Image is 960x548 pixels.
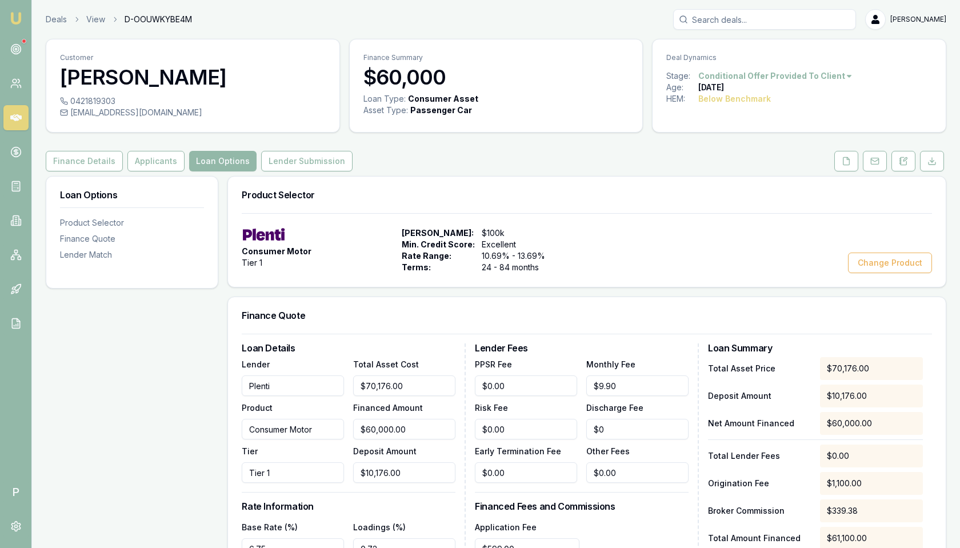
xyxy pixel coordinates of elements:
h3: Lender Fees [475,343,689,353]
div: $10,176.00 [820,385,923,407]
p: Total Amount Financed [708,533,811,544]
button: Finance Details [46,151,123,171]
span: Terms: [402,262,475,273]
div: Below Benchmark [698,93,771,105]
span: Excellent [482,239,557,250]
input: $ [353,375,455,396]
div: $60,000.00 [820,412,923,435]
button: Applicants [127,151,185,171]
img: emu-icon-u.png [9,11,23,25]
p: Broker Commission [708,505,811,517]
label: PPSR Fee [475,359,512,369]
a: Lender Submission [259,151,355,171]
span: $100k [482,227,557,239]
h3: Financed Fees and Commissions [475,502,689,511]
span: Tier 1 [242,257,262,269]
label: Application Fee [475,522,537,532]
input: $ [475,375,577,396]
div: Consumer Asset [408,93,478,105]
span: 10.69% - 13.69% [482,250,557,262]
div: Product Selector [60,217,204,229]
span: 24 - 84 months [482,262,557,273]
label: Discharge Fee [586,403,643,413]
label: Financed Amount [353,403,423,413]
button: Change Product [848,253,932,273]
div: Lender Match [60,249,204,261]
input: $ [353,419,455,439]
div: Age: [666,82,698,93]
h3: Loan Options [60,190,204,199]
div: 0421819303 [60,95,326,107]
input: $ [586,375,689,396]
button: Lender Submission [261,151,353,171]
div: $70,176.00 [820,357,923,380]
span: Rate Range: [402,250,475,262]
p: Customer [60,53,326,62]
input: $ [353,462,455,483]
p: Finance Summary [363,53,629,62]
h3: $60,000 [363,66,629,89]
nav: breadcrumb [46,14,192,25]
p: Deposit Amount [708,390,811,402]
div: $0.00 [820,445,923,467]
span: D-OOUWKYBE4M [125,14,192,25]
h3: Rate Information [242,502,455,511]
input: $ [586,462,689,483]
button: Loan Options [189,151,257,171]
a: Finance Details [46,151,125,171]
label: Loadings (%) [353,522,406,532]
label: Tier [242,446,258,456]
input: $ [475,462,577,483]
span: Min. Credit Score: [402,239,475,250]
div: $339.38 [820,499,923,522]
div: Finance Quote [60,233,204,245]
h3: Product Selector [242,190,932,199]
input: $ [475,419,577,439]
h3: Loan Details [242,343,455,353]
div: [EMAIL_ADDRESS][DOMAIN_NAME] [60,107,326,118]
div: HEM: [666,93,698,105]
p: Deal Dynamics [666,53,932,62]
label: Early Termination Fee [475,446,561,456]
h3: Loan Summary [708,343,923,353]
label: Lender [242,359,270,369]
span: P [3,479,29,505]
div: [DATE] [698,82,724,93]
p: Origination Fee [708,478,811,489]
span: Consumer Motor [242,246,311,257]
span: [PERSON_NAME]: [402,227,475,239]
p: Net Amount Financed [708,418,811,429]
h3: Finance Quote [242,311,932,320]
button: Conditional Offer Provided To Client [698,70,853,82]
input: Search deals [673,9,856,30]
input: $ [586,419,689,439]
a: Loan Options [187,151,259,171]
label: Product [242,403,273,413]
span: [PERSON_NAME] [890,15,946,24]
p: Total Lender Fees [708,450,811,462]
div: Asset Type : [363,105,408,116]
div: Passenger Car [410,105,472,116]
a: View [86,14,105,25]
div: $1,100.00 [820,472,923,495]
label: Deposit Amount [353,446,417,456]
label: Other Fees [586,446,630,456]
div: Stage: [666,70,698,82]
a: Deals [46,14,67,25]
label: Monthly Fee [586,359,635,369]
label: Risk Fee [475,403,508,413]
p: Total Asset Price [708,363,811,374]
div: Loan Type: [363,93,406,105]
h3: [PERSON_NAME] [60,66,326,89]
img: Plenti [242,227,286,241]
a: Applicants [125,151,187,171]
label: Total Asset Cost [353,359,419,369]
label: Base Rate (%) [242,522,298,532]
